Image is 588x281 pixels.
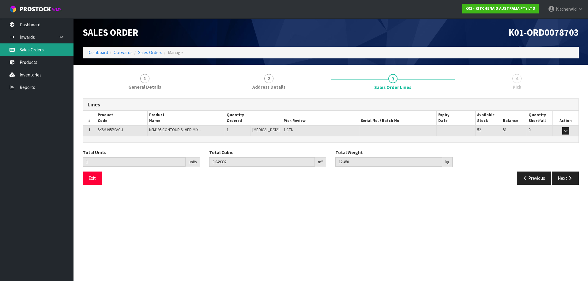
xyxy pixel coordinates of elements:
span: 1 [89,127,90,132]
th: Quantity Shortfall [527,111,552,125]
span: Sales Order Lines [374,84,411,91]
input: Total Units [83,157,186,167]
button: Previous [517,172,551,185]
div: m³ [315,157,326,167]
span: KSM195 CONTOUR SILVER MIX... [149,127,201,132]
label: Total Units [83,149,106,156]
th: Action [553,111,579,125]
h3: Lines [88,102,574,108]
span: Address Details [252,84,285,90]
span: 1 [227,127,228,132]
th: Pick Review [282,111,359,125]
img: cube-alt.png [9,5,17,13]
span: 1 CTN [284,127,293,132]
button: Next [552,172,579,185]
th: Product Name [148,111,225,125]
label: Total Weight [335,149,363,156]
label: Total Cubic [209,149,233,156]
a: Sales Orders [138,50,162,55]
span: 2 [264,74,273,83]
span: 3 [388,74,398,83]
th: Serial No. / Batch No. [359,111,437,125]
span: Pick [513,84,521,90]
th: Product Code [96,111,147,125]
input: Total Cubic [209,157,315,167]
button: Exit [83,172,102,185]
small: WMS [52,7,62,13]
span: 52 [477,127,481,132]
span: Sales Order [83,27,138,38]
span: KitchenAid [556,6,577,12]
strong: K01 - KITCHENAID AUSTRALIA PTY LTD [466,6,535,11]
span: 51 [503,127,507,132]
div: kg [442,157,453,167]
span: 5KSM195PSACU [98,127,123,132]
th: # [83,111,96,125]
span: Sales Order Lines [83,94,579,189]
span: 1 [140,74,149,83]
span: ProStock [20,5,51,13]
span: [MEDICAL_DATA] [252,127,280,132]
th: Quantity Ordered [225,111,282,125]
th: Available Stock [475,111,501,125]
a: Dashboard [87,50,108,55]
a: Outwards [114,50,133,55]
span: K01-ORD0078703 [509,27,579,38]
div: units [186,157,200,167]
th: Balance [501,111,527,125]
th: Expiry Date [437,111,475,125]
span: 0 [529,127,530,132]
span: 4 [512,74,522,83]
span: General Details [128,84,161,90]
span: Manage [168,50,183,55]
input: Total Weight [335,157,442,167]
